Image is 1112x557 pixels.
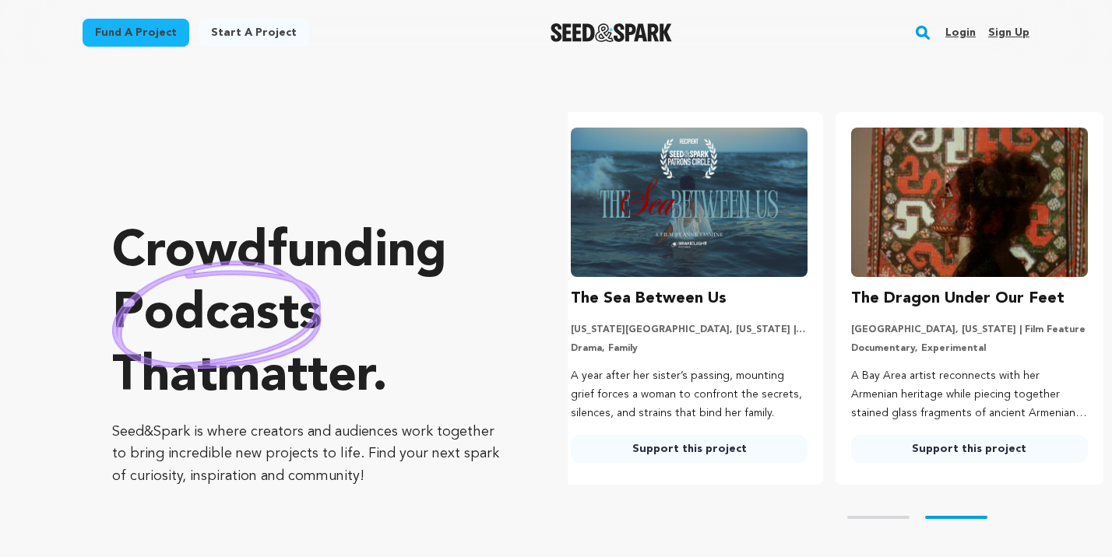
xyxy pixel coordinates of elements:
h3: The Dragon Under Our Feet [851,286,1064,311]
a: Sign up [988,20,1029,45]
p: Seed&Spark is where creators and audiences work together to bring incredible new projects to life... [112,421,505,488]
p: [GEOGRAPHIC_DATA], [US_STATE] | Film Feature [851,324,1088,336]
img: Seed&Spark Logo Dark Mode [551,23,673,42]
a: Login [945,20,976,45]
p: [US_STATE][GEOGRAPHIC_DATA], [US_STATE] | Film Short [571,324,808,336]
p: Crowdfunding that . [112,222,505,408]
p: A year after her sister’s passing, mounting grief forces a woman to confront the secrets, silence... [571,367,808,422]
p: A Bay Area artist reconnects with her Armenian heritage while piecing together stained glass frag... [851,367,1088,422]
img: hand sketched image [112,261,322,369]
h3: The Sea Between Us [571,286,727,311]
img: The Sea Between Us image [571,128,808,277]
p: Documentary, Experimental [851,342,1088,355]
p: Drama, Family [571,342,808,355]
img: The Dragon Under Our Feet image [851,128,1088,277]
a: Support this project [851,435,1088,463]
span: matter [217,352,372,402]
a: Fund a project [83,19,189,47]
a: Seed&Spark Homepage [551,23,673,42]
a: Support this project [571,435,808,463]
a: Start a project [199,19,309,47]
